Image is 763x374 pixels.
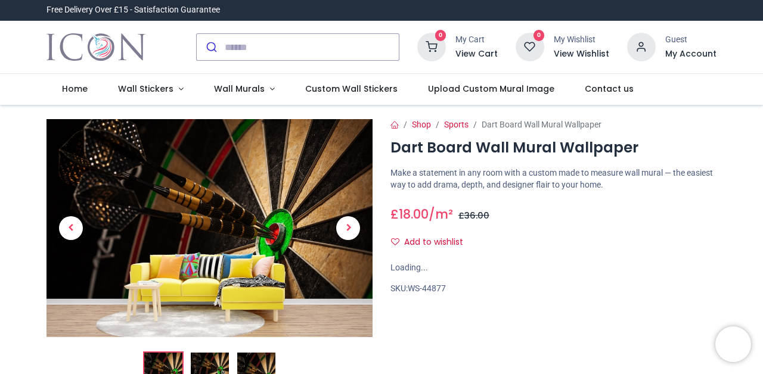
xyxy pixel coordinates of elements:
[214,83,265,95] span: Wall Murals
[46,30,145,64] a: Logo of Icon Wall Stickers
[390,283,717,295] div: SKU:
[554,34,609,46] div: My Wishlist
[585,83,634,95] span: Contact us
[428,83,554,95] span: Upload Custom Mural Image
[534,30,545,41] sup: 0
[665,48,717,60] a: My Account
[464,210,489,222] span: 36.00
[197,34,225,60] button: Submit
[103,74,199,105] a: Wall Stickers
[391,238,399,246] i: Add to wishlist
[46,4,220,16] div: Free Delivery Over £15 - Satisfaction Guarantee
[466,4,717,16] iframe: Customer reviews powered by Trustpilot
[412,120,431,129] a: Shop
[59,216,83,240] span: Previous
[118,83,173,95] span: Wall Stickers
[429,205,453,223] span: /m²
[408,283,446,293] span: WS-44877
[665,34,717,46] div: Guest
[482,120,601,129] span: Dart Board Wall Mural Wallpaper
[435,30,446,41] sup: 0
[399,205,429,223] span: 18.00
[390,138,717,158] h1: Dart Board Wall Mural Wallpaper
[305,83,398,95] span: Custom Wall Stickers
[715,326,751,362] iframe: Brevo live chat
[390,262,717,274] div: Loading...
[46,152,95,304] a: Previous
[455,48,498,60] a: View Cart
[198,74,290,105] a: Wall Murals
[46,119,373,337] img: Dart Board Wall Mural Wallpaper
[516,42,544,51] a: 0
[458,210,489,222] span: £
[62,83,88,95] span: Home
[444,120,469,129] a: Sports
[324,152,373,304] a: Next
[390,232,473,253] button: Add to wishlistAdd to wishlist
[554,48,609,60] a: View Wishlist
[417,42,446,51] a: 0
[390,205,429,223] span: £
[336,216,360,240] span: Next
[390,167,717,191] p: Make a statement in any room with a custom made to measure wall mural — the easiest way to add dr...
[46,30,145,64] img: Icon Wall Stickers
[455,34,498,46] div: My Cart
